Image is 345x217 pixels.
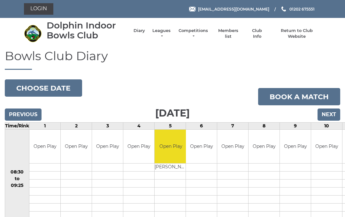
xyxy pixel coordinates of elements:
td: Open Play [61,130,92,163]
input: Next [318,108,340,121]
a: Members list [215,28,241,39]
a: Return to Club Website [273,28,321,39]
td: Open Play [186,130,217,163]
img: Phone us [281,6,286,12]
td: Open Play [29,130,60,163]
a: Competitions [178,28,209,39]
td: 9 [280,123,311,130]
td: 4 [123,123,155,130]
img: Dolphin Indoor Bowls Club [24,25,42,42]
a: Login [24,3,53,15]
span: 01202 675551 [289,6,315,11]
td: Open Play [217,130,248,163]
td: Time/Rink [5,123,29,130]
div: Dolphin Indoor Bowls Club [47,20,127,40]
td: 7 [217,123,249,130]
td: 2 [61,123,92,130]
td: Open Play [249,130,280,163]
a: Email [EMAIL_ADDRESS][DOMAIN_NAME] [189,6,269,12]
button: Choose date [5,79,82,97]
a: Club Info [248,28,266,39]
a: Leagues [151,28,172,39]
a: Diary [134,28,145,34]
td: Open Play [280,130,311,163]
a: Book a match [258,88,340,105]
span: [EMAIL_ADDRESS][DOMAIN_NAME] [198,6,269,11]
td: Open Play [311,130,342,163]
td: [PERSON_NAME] [155,163,187,171]
h1: Bowls Club Diary [5,49,340,70]
img: Email [189,7,195,12]
a: Phone us 01202 675551 [280,6,315,12]
td: 5 [155,123,186,130]
td: 8 [249,123,280,130]
input: Previous [5,108,42,121]
td: 3 [92,123,123,130]
td: Open Play [92,130,123,163]
td: Open Play [155,130,187,163]
td: 6 [186,123,217,130]
td: 10 [311,123,342,130]
td: 1 [29,123,61,130]
td: Open Play [123,130,154,163]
